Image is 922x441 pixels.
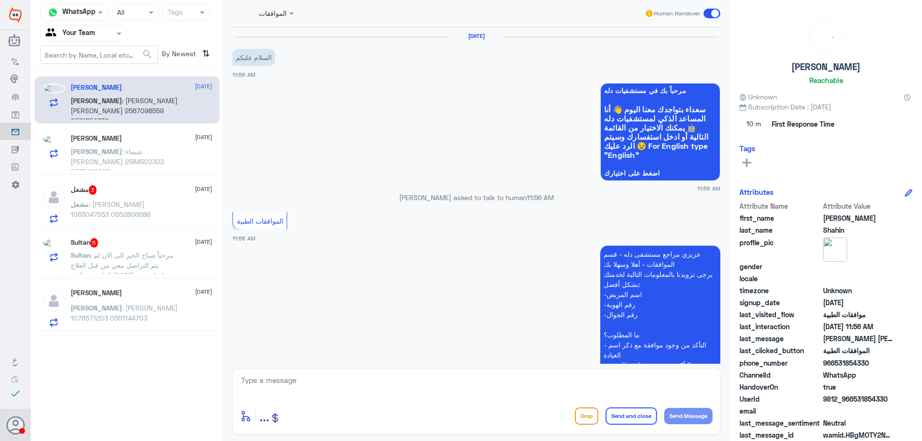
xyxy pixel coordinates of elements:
span: [PERSON_NAME] [71,304,122,312]
span: الموافقات الطبية [823,346,893,356]
span: : [PERSON_NAME] 1078571203 0551144703 [71,304,178,322]
span: timezone [740,286,821,296]
span: Subscription Date : [DATE] [740,102,912,112]
h5: Sultan [71,238,98,248]
span: last_visited_flow [740,310,821,320]
span: true [823,382,893,392]
span: Ahmed [823,213,893,223]
span: 11:56 AM [232,72,255,78]
button: Drop [575,407,598,425]
span: [DATE] [195,287,212,296]
img: yourTeam.svg [46,26,60,41]
span: 966531854330 [823,358,893,368]
span: 11:56 AM [232,235,255,241]
img: defaultAdmin.png [42,289,66,313]
img: whatsapp.png [46,5,60,20]
span: [PERSON_NAME] [71,96,122,105]
p: 4/10/2025, 11:56 AM [600,246,720,434]
span: null [823,262,893,272]
span: last_name [740,225,821,235]
span: phone_number [740,358,821,368]
span: Unknown [740,92,777,102]
span: مرحباً بك في مستشفيات دله [604,87,716,95]
span: signup_date [740,298,821,308]
span: Unknown [823,286,893,296]
div: loading... [812,24,840,51]
span: last_message_sentiment [740,418,821,428]
span: last_interaction [740,322,821,332]
span: مشعل [71,200,89,208]
span: first_name [740,213,821,223]
h6: Reachable [809,76,843,84]
span: 5 [90,238,98,248]
i: check [10,388,21,399]
span: 2025-10-04T08:56:53.649Z [823,322,893,332]
button: search [142,47,153,62]
span: Sultan [71,251,90,259]
span: HandoverOn [740,382,821,392]
p: [PERSON_NAME] asked to talk to human [232,192,720,203]
span: null [823,274,893,284]
span: null [823,406,893,416]
span: Shahin [823,225,893,235]
span: اضغط على اختيارك [604,169,716,177]
h5: Ahmed Shahin [71,83,122,92]
span: : [PERSON_NAME] 1083047553 0552806586 [71,200,150,218]
span: First Response Time [772,119,835,129]
p: 4/10/2025, 11:56 AM [232,49,275,66]
button: Send Message [664,408,713,424]
span: [DATE] [195,133,212,142]
span: email [740,406,821,416]
span: : مرحباً صباح الخير الى الان لم يتم التراصل معي من قبل العلاج الطبيعي، ياليت [DATE] يتواصل معي [71,251,173,279]
h6: Tags [740,144,755,153]
img: picture [42,238,66,248]
span: احمد اسامه سعد شاهين 2567098559 0531854330 [823,334,893,344]
img: defaultAdmin.png [42,185,66,209]
span: موافقات الطبية [823,310,893,320]
span: ... [259,407,269,424]
span: [PERSON_NAME] [71,147,122,155]
button: ... [259,405,269,427]
span: By Newest [158,46,198,65]
span: [DATE] [195,238,212,246]
span: last_clicked_button [740,346,821,356]
span: UserId [740,394,821,404]
span: Human Handover [654,9,700,18]
h5: [PERSON_NAME] [791,61,861,72]
button: Avatar [6,416,24,434]
input: Search by Name, Local etc… [41,46,158,63]
span: : شيماء [PERSON_NAME] 2584502302 0565496028 [71,147,164,176]
span: 3 [89,185,97,195]
span: profile_pic [740,238,821,260]
span: last_message_id [740,430,821,440]
img: picture [42,134,66,144]
span: search [142,48,153,60]
span: 0 [823,418,893,428]
span: 2025-10-04T08:56:12.174Z [823,298,893,308]
span: سعداء بتواجدك معنا اليوم 👋 أنا المساعد الذكي لمستشفيات دله 🤖 يمكنك الاختيار من القائمة التالية أو... [604,105,716,159]
span: : [PERSON_NAME] [PERSON_NAME] 2567098559 0531854330 [71,96,178,125]
i: ⇅ [202,46,210,61]
span: [DATE] [195,82,212,91]
span: 9812_966531854330 [823,394,893,404]
span: 2 [823,370,893,380]
span: 11:56 AM [527,193,554,202]
div: Tags [166,7,183,19]
span: Attribute Name [740,201,821,211]
span: gender [740,262,821,272]
h5: Abdulaziz [71,289,122,297]
h5: مشعل [71,185,97,195]
span: last_message [740,334,821,344]
h6: Attributes [740,188,774,196]
h6: [DATE] [450,33,503,39]
span: الموافقات الطبية [237,217,283,225]
span: 10 m [740,116,768,133]
img: picture [823,238,847,262]
span: ChannelId [740,370,821,380]
h5: Mahmoud Sourour [71,134,122,143]
span: locale [740,274,821,284]
button: Send and close [606,407,657,425]
span: 11:56 AM [697,184,720,192]
img: Widebot Logo [9,7,22,23]
img: picture [42,83,66,93]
